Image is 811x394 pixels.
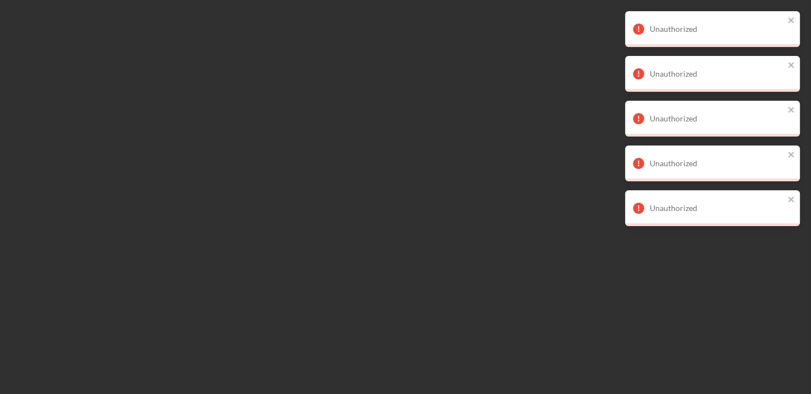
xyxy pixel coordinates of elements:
[787,60,795,71] button: close
[787,105,795,116] button: close
[787,150,795,161] button: close
[650,159,784,168] div: Unauthorized
[650,204,784,213] div: Unauthorized
[787,195,795,205] button: close
[787,16,795,26] button: close
[650,114,784,123] div: Unauthorized
[650,69,784,78] div: Unauthorized
[650,25,784,34] div: Unauthorized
